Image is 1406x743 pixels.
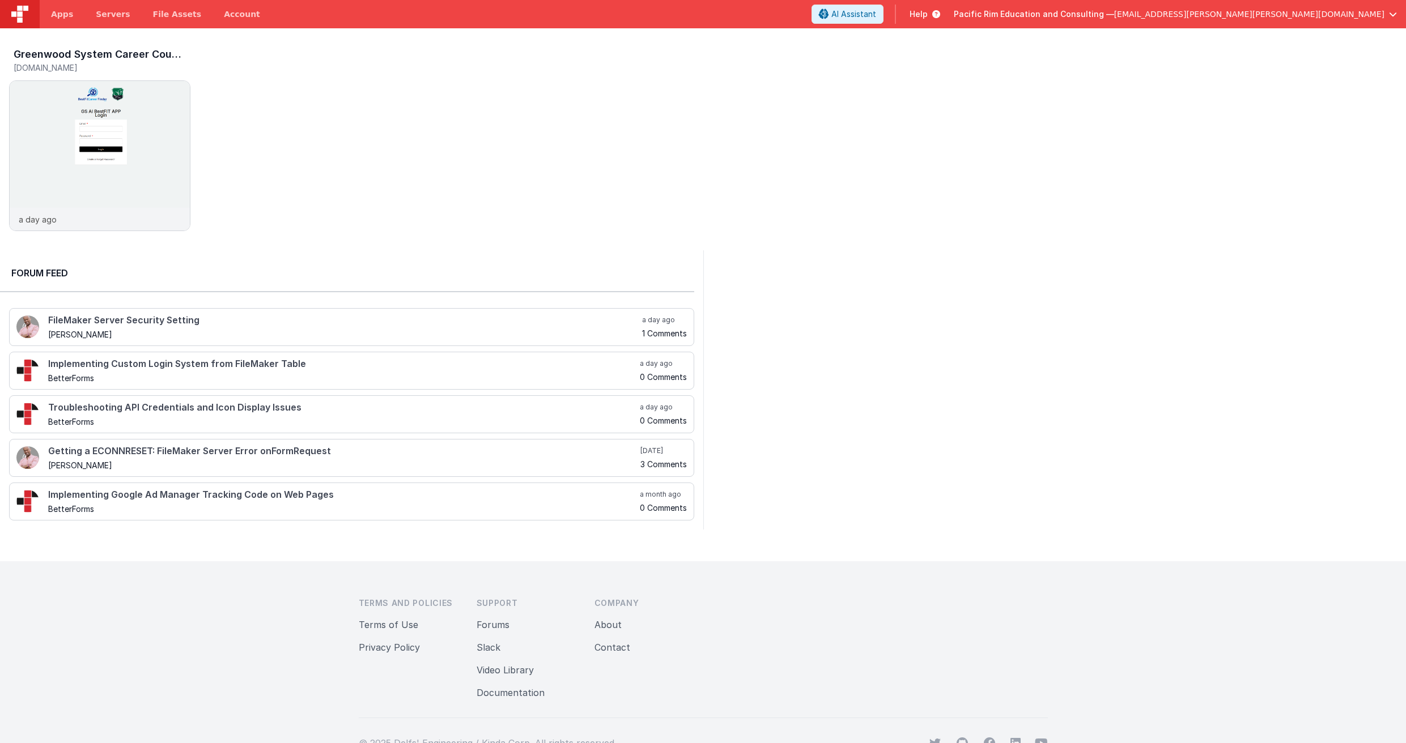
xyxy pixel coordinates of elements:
h3: Terms and Policies [359,597,458,609]
h5: [DATE] [640,446,687,455]
button: Slack [477,640,500,654]
h5: a day ago [642,315,687,324]
a: Privacy Policy [359,642,420,653]
button: Pacific Rim Education and Consulting — [EMAIL_ADDRESS][PERSON_NAME][PERSON_NAME][DOMAIN_NAME] [954,8,1397,20]
a: Implementing Custom Login System from FileMaker Table BetterForms a day ago 0 Comments [9,352,694,390]
h5: [PERSON_NAME] [48,461,638,469]
span: AI Assistant [831,8,876,20]
img: 411_2.png [16,315,39,338]
h5: BetterForms [48,505,638,513]
h5: [PERSON_NAME] [48,330,640,339]
h4: Troubleshooting API Credentials and Icon Display Issues [48,403,638,413]
a: Getting a ECONNRESET: FileMaker Server Error onFormRequest [PERSON_NAME] [DATE] 3 Comments [9,439,694,477]
h3: Support [477,597,576,609]
span: [EMAIL_ADDRESS][PERSON_NAME][PERSON_NAME][DOMAIN_NAME] [1114,8,1384,20]
h5: 3 Comments [640,460,687,468]
a: Troubleshooting API Credentials and Icon Display Issues BetterForms a day ago 0 Comments [9,395,694,433]
a: FileMaker Server Security Setting [PERSON_NAME] a day ago 1 Comments [9,308,694,346]
h5: 0 Comments [640,416,687,425]
span: Apps [51,8,73,20]
a: About [594,619,622,630]
h5: 0 Comments [640,373,687,381]
img: 295_2.png [16,490,39,513]
span: Servers [96,8,130,20]
h5: BetterForms [48,417,638,426]
button: Forums [477,618,509,631]
h5: [DOMAIN_NAME] [14,63,190,72]
img: 411_2.png [16,446,39,469]
h5: a day ago [640,359,687,368]
button: About [594,618,622,631]
h2: Forum Feed [11,266,683,280]
img: 295_2.png [16,403,39,425]
button: Video Library [477,663,534,677]
span: Help [910,8,928,20]
h4: Getting a ECONNRESET: FileMaker Server Error onFormRequest [48,446,638,456]
span: Pacific Rim Education and Consulting — [954,8,1114,20]
h5: a day ago [640,403,687,412]
h4: FileMaker Server Security Setting [48,315,640,326]
button: Contact [594,640,630,654]
h3: Company [594,597,694,609]
img: 295_2.png [16,359,39,382]
a: Terms of Use [359,619,418,630]
h3: Greenwood System Career Counseling [14,49,187,60]
h4: Implementing Custom Login System from FileMaker Table [48,359,638,369]
h5: a month ago [640,490,687,499]
h5: 0 Comments [640,503,687,512]
a: Slack [477,642,500,653]
button: AI Assistant [812,5,883,24]
h5: BetterForms [48,374,638,382]
a: Implementing Google Ad Manager Tracking Code on Web Pages BetterForms a month ago 0 Comments [9,482,694,520]
button: Documentation [477,686,545,699]
h5: 1 Comments [642,329,687,338]
h4: Implementing Google Ad Manager Tracking Code on Web Pages [48,490,638,500]
span: File Assets [153,8,202,20]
